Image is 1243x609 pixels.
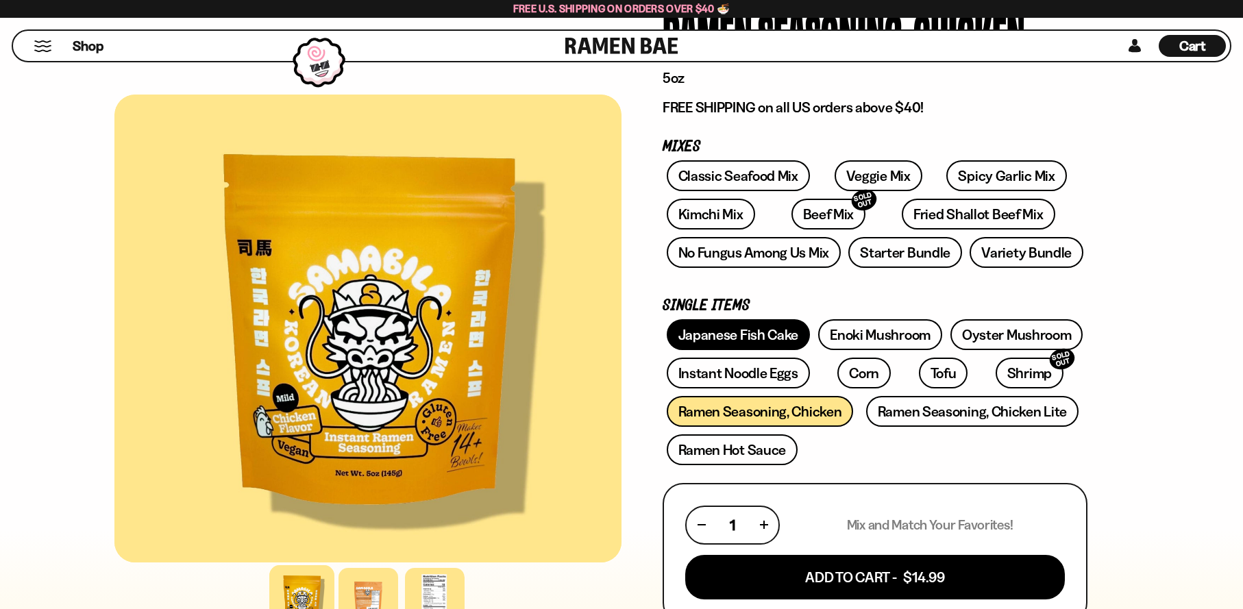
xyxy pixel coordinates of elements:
a: Shop [73,35,103,57]
a: Enoki Mushroom [818,319,942,350]
a: Japanese Fish Cake [667,319,811,350]
p: 5oz [663,69,1087,87]
a: Starter Bundle [848,237,962,268]
p: Single Items [663,299,1087,312]
a: Instant Noodle Eggs [667,358,810,388]
span: Cart [1179,38,1206,54]
a: Ramen Hot Sauce [667,434,798,465]
a: Beef MixSOLD OUT [791,199,866,229]
a: Tofu [919,358,968,388]
button: Mobile Menu Trigger [34,40,52,52]
p: FREE SHIPPING on all US orders above $40! [663,99,1087,116]
a: Variety Bundle [970,237,1083,268]
a: Corn [837,358,891,388]
div: SOLD OUT [849,187,879,214]
a: Cart [1159,31,1226,61]
div: SOLD OUT [1047,346,1077,373]
a: Ramen Seasoning, Chicken Lite [866,396,1079,427]
a: Oyster Mushroom [950,319,1083,350]
a: Spicy Garlic Mix [946,160,1066,191]
a: No Fungus Among Us Mix [667,237,841,268]
a: Classic Seafood Mix [667,160,810,191]
p: Mixes [663,140,1087,153]
span: 1 [730,517,735,534]
a: Kimchi Mix [667,199,755,229]
span: Shop [73,37,103,55]
a: Veggie Mix [835,160,922,191]
button: Add To Cart - $14.99 [685,555,1065,599]
a: Fried Shallot Beef Mix [902,199,1055,229]
span: Free U.S. Shipping on Orders over $40 🍜 [513,2,730,15]
a: ShrimpSOLD OUT [996,358,1063,388]
p: Mix and Match Your Favorites! [847,517,1013,534]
